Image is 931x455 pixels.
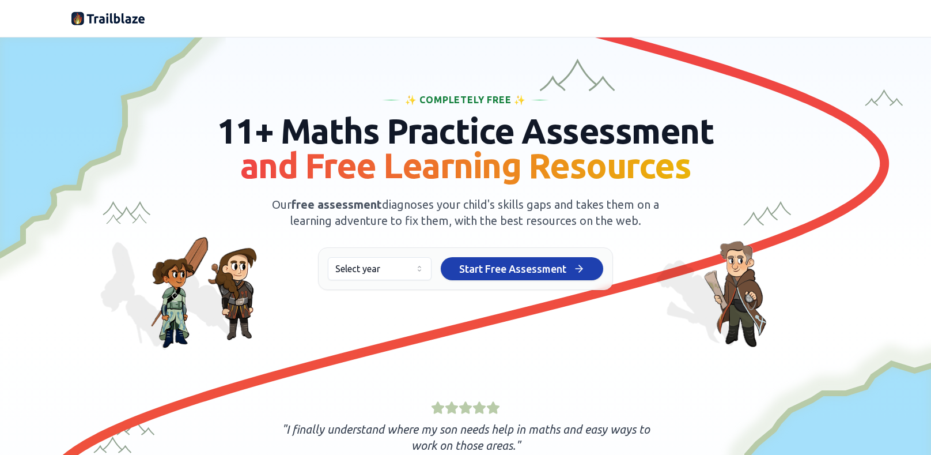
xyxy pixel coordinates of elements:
span: free assessment [292,198,382,211]
img: Trailblaze [71,9,145,28]
span: Our diagnoses your child's skills gaps and takes them on a learning adventure to fix them, with t... [272,198,659,227]
span: ✨ Completely Free ✨ [405,93,526,107]
p: " I finally understand where my son needs help in maths and easy ways to work on those areas. " [272,422,659,454]
button: Start Free Assessment [441,257,603,280]
span: and Free Learning Resources [240,146,691,185]
span: 11+ Maths Practice Assessment [217,111,714,185]
span: Start Free Assessment [459,261,566,277]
